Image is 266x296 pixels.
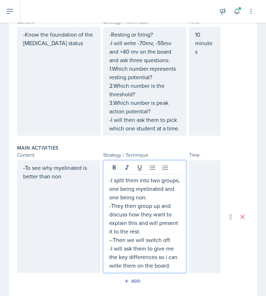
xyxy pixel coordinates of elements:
div: Strategy / Technique [103,151,187,159]
p: -They then group up and discuss how they want to explain this and will present it to the rest. [109,201,181,236]
button: Add [122,276,145,286]
div: Time [189,151,221,159]
p: -Know the foundation of the [MEDICAL_DATA] status [23,30,94,47]
p: 10 minutes [195,30,215,56]
p: -I will write -70mv, -55mv and +40 mv on the board and ask three questions: 1.Which number repres... [109,39,181,81]
p: --Then we will switch off. [109,236,181,244]
p: -I will then ask them to pick which one student at a time. [109,115,181,133]
div: Content [17,151,100,159]
label: Main Activities [17,144,58,151]
p: -Resting or firing? [109,30,181,39]
p: 3.Which number is peak action potential? [109,98,181,115]
div: Add [126,278,141,284]
p: -To see why myelinated is better than non [23,163,94,181]
p: 2.Which number is the threshold? [109,81,181,98]
p: -I will ask them to give me the key differences so i can write them on the board. [109,244,181,270]
p: -I split them into two groups, one being myelinated and one being non. [109,176,181,201]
